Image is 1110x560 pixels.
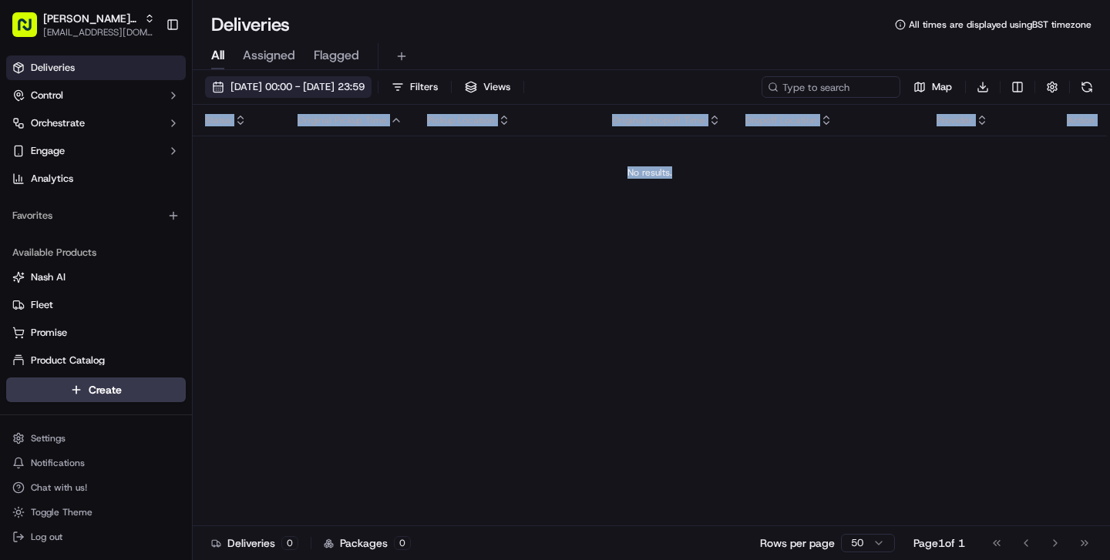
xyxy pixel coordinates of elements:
[760,535,835,551] p: Rows per page
[31,354,105,367] span: Product Catalog
[427,114,495,126] span: Pickup Location
[385,76,445,98] button: Filters
[15,147,43,175] img: 1736555255976-a54dd68f-1ca7-489b-9aae-adbdc363a1c4
[31,506,92,518] span: Toggle Theme
[6,265,186,290] button: Nash AI
[6,166,186,191] a: Analytics
[69,147,253,163] div: Start new chat
[31,432,66,444] span: Settings
[6,348,186,373] button: Product Catalog
[230,80,365,94] span: [DATE] 00:00 - [DATE] 23:59
[211,535,298,551] div: Deliveries
[6,293,186,317] button: Fleet
[932,80,952,94] span: Map
[31,270,66,284] span: Nash AI
[205,114,231,126] span: Status
[6,452,186,474] button: Notifications
[9,338,124,366] a: 📗Knowledge Base
[32,147,60,175] img: 1727276513143-84d647e1-66c0-4f92-a045-3c9f9f5dfd92
[48,280,204,293] span: [PERSON_NAME] [PERSON_NAME]
[146,344,247,360] span: API Documentation
[89,382,122,397] span: Create
[109,381,187,394] a: Powered byPylon
[31,89,63,102] span: Control
[31,172,73,186] span: Analytics
[6,139,186,163] button: Engage
[43,26,155,39] button: [EMAIL_ADDRESS][DOMAIN_NAME]
[31,281,43,293] img: 1736555255976-a54dd68f-1ca7-489b-9aae-adbdc363a1c4
[1067,114,1095,126] div: Action
[12,270,180,284] a: Nash AI
[6,501,186,523] button: Toggle Theme
[612,114,705,126] span: Original Dropoff Time
[15,15,46,46] img: Nash
[207,280,213,293] span: •
[6,6,160,43] button: [PERSON_NAME]'s Original[EMAIL_ADDRESS][DOMAIN_NAME]
[324,535,411,551] div: Packages
[909,18,1091,31] span: All times are displayed using BST timezone
[6,320,186,345] button: Promise
[211,12,290,37] h1: Deliveries
[124,338,254,366] a: 💻API Documentation
[40,99,277,116] input: Got a question? Start typing here...
[15,224,40,249] img: Bea Lacdao
[394,536,411,550] div: 0
[6,428,186,449] button: Settings
[1076,76,1098,98] button: Refresh
[762,76,900,98] input: Type to search
[211,46,224,65] span: All
[12,326,180,340] a: Promise
[31,326,67,340] span: Promise
[6,111,186,136] button: Orchestrate
[6,377,186,402] button: Create
[15,62,281,86] p: Welcome 👋
[483,80,510,94] span: Views
[31,116,85,130] span: Orchestrate
[913,535,965,551] div: Page 1 of 1
[136,239,168,251] span: [DATE]
[31,298,53,312] span: Fleet
[15,200,103,213] div: Past conversations
[31,481,87,494] span: Chat with us!
[31,240,43,252] img: 1736555255976-a54dd68f-1ca7-489b-9aae-adbdc363a1c4
[239,197,281,216] button: See all
[205,76,372,98] button: [DATE] 00:00 - [DATE] 23:59
[6,83,186,108] button: Control
[153,382,187,394] span: Pylon
[298,114,387,126] span: Original Pickup Time
[31,344,118,360] span: Knowledge Base
[31,61,75,75] span: Deliveries
[6,477,186,498] button: Chat with us!
[31,457,85,469] span: Notifications
[314,46,359,65] span: Flagged
[216,280,247,293] span: [DATE]
[15,266,40,290] img: Joana Marie Avellanoza
[31,531,62,543] span: Log out
[31,144,65,158] span: Engage
[745,114,817,126] span: Dropoff Location
[15,346,28,358] div: 📗
[937,114,973,126] span: Provider
[69,163,212,175] div: We're available if you need us!
[262,152,281,170] button: Start new chat
[12,298,180,312] a: Fleet
[6,240,186,265] div: Available Products
[43,11,138,26] button: [PERSON_NAME]'s Original
[6,526,186,548] button: Log out
[6,55,186,80] a: Deliveries
[281,536,298,550] div: 0
[410,80,438,94] span: Filters
[48,239,125,251] span: [PERSON_NAME]
[128,239,133,251] span: •
[199,166,1101,179] div: No results.
[243,46,295,65] span: Assigned
[906,76,959,98] button: Map
[458,76,517,98] button: Views
[6,203,186,228] div: Favorites
[12,354,180,367] a: Product Catalog
[130,346,143,358] div: 💻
